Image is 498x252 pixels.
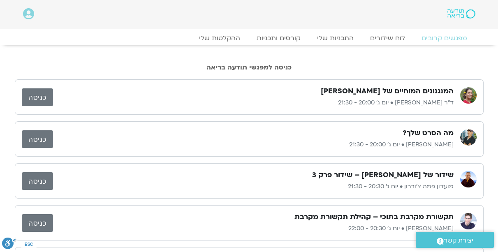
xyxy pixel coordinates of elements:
[362,34,413,42] a: לוח שידורים
[460,213,477,229] img: ערן טייכר
[53,182,454,192] p: מועדון פמה צ'ודרון • יום ג׳ 20:30 - 21:30
[460,87,477,104] img: ד"ר נועה אלבלדה
[22,88,53,106] a: כניסה
[416,232,494,248] a: יצירת קשר
[460,171,477,187] img: מועדון פמה צ'ודרון
[321,86,454,96] h3: המנגנונים המוחיים של [PERSON_NAME]
[22,130,53,148] a: כניסה
[460,129,477,146] img: ג'יוואן ארי בוסתן
[248,34,309,42] a: קורסים ותכניות
[444,235,473,246] span: יצירת קשר
[413,34,475,42] a: מפגשים קרובים
[53,98,454,108] p: ד"ר [PERSON_NAME] • יום ג׳ 20:00 - 21:30
[15,64,484,71] h2: כניסה למפגשי תודעה בריאה
[312,170,454,180] h3: שידור של [PERSON_NAME] – שידור פרק 3
[22,172,53,190] a: כניסה
[294,212,454,222] h3: תקשורת מקרבת בתוכי – קהילת תקשורת מקרבת
[403,128,454,138] h3: מה הסרט שלך?
[53,140,454,150] p: [PERSON_NAME] • יום ג׳ 20:00 - 21:30
[309,34,362,42] a: התכניות שלי
[53,224,454,234] p: [PERSON_NAME] • יום ג׳ 20:30 - 22:00
[23,34,475,42] nav: Menu
[191,34,248,42] a: ההקלטות שלי
[22,214,53,232] a: כניסה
